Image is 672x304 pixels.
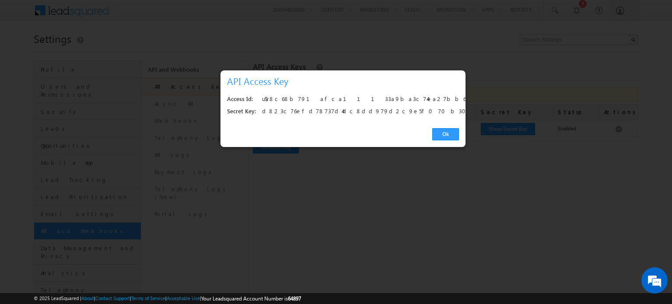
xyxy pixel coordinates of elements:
[227,73,462,89] h3: API Access Key
[167,295,200,301] a: Acceptable Use
[432,128,459,140] a: Ok
[201,295,301,302] span: Your Leadsquared Account Number is
[95,295,130,301] a: Contact Support
[81,295,94,301] a: About
[262,93,454,105] div: u$r8c68b791afca11133a9ba3c74ea27bb6
[262,105,454,118] div: d823c76efd78737d4dc8dd979d2c9e5f070b302d
[227,105,256,118] div: Secret Key:
[131,295,165,301] a: Terms of Service
[227,93,256,105] div: Access Id:
[288,295,301,302] span: 64897
[34,294,301,303] span: © 2025 LeadSquared | | | | |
